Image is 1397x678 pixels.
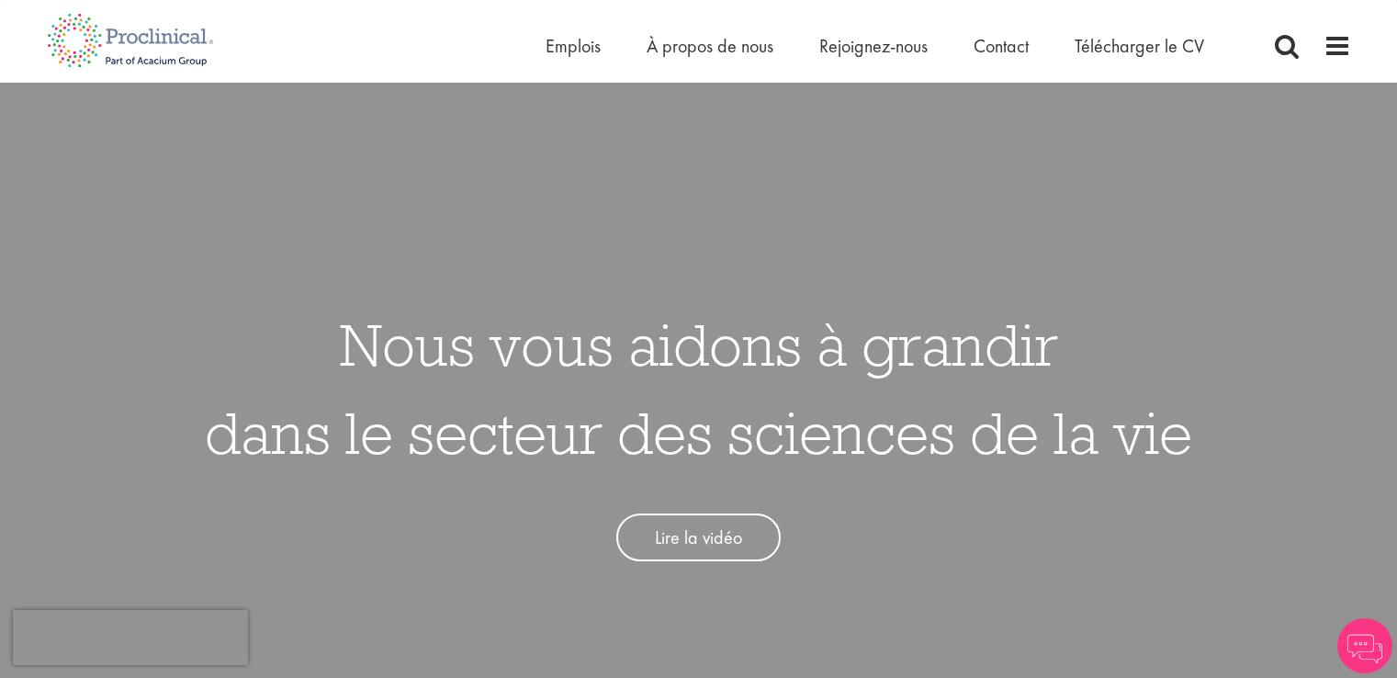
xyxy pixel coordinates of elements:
a: Télécharger le CV [1075,34,1204,58]
img: Chatbot [1337,618,1392,673]
font: dans le secteur des sciences de la vie [205,396,1192,469]
a: Rejoignez-nous [819,34,928,58]
a: Emplois [546,34,601,58]
a: À propos de nous [647,34,773,58]
a: Contact [974,34,1029,58]
font: Nous vous aidons à grandir [340,308,1058,381]
font: Lire la vidéo [655,525,742,549]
